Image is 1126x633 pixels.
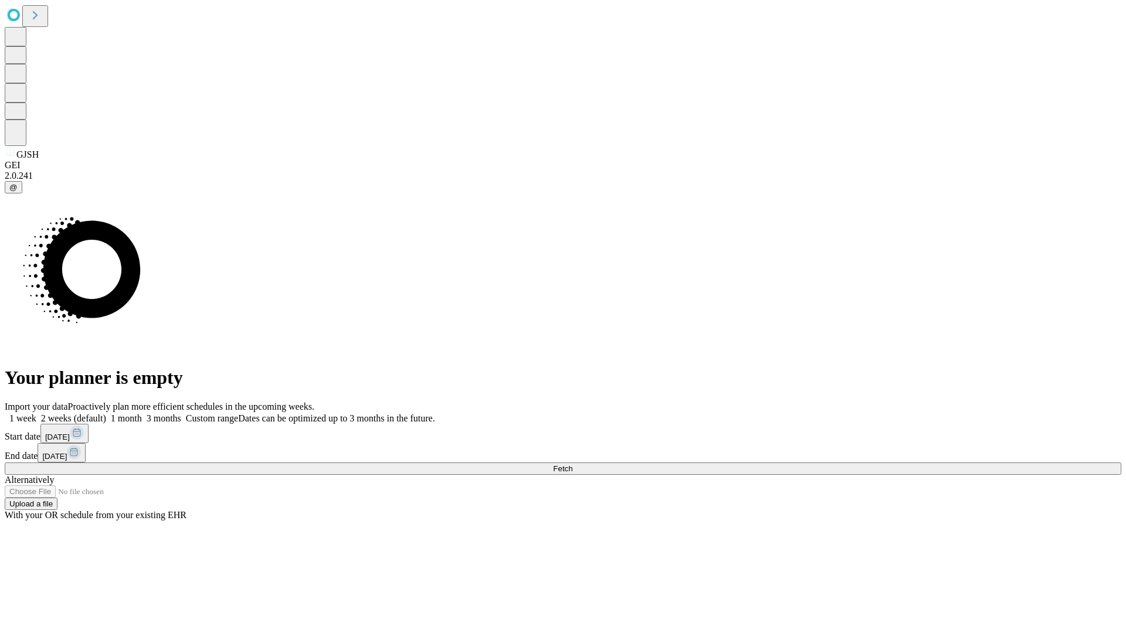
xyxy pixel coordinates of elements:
span: Alternatively [5,475,54,485]
button: Fetch [5,462,1121,475]
span: With your OR schedule from your existing EHR [5,510,186,520]
span: Proactively plan more efficient schedules in the upcoming weeks. [68,401,314,411]
span: 3 months [147,413,181,423]
span: @ [9,183,18,192]
span: 1 month [111,413,142,423]
span: [DATE] [42,452,67,461]
button: [DATE] [40,424,89,443]
div: End date [5,443,1121,462]
span: Custom range [186,413,238,423]
button: [DATE] [38,443,86,462]
h1: Your planner is empty [5,367,1121,389]
div: Start date [5,424,1121,443]
button: @ [5,181,22,193]
button: Upload a file [5,498,57,510]
span: 2 weeks (default) [41,413,106,423]
span: Import your data [5,401,68,411]
span: GJSH [16,149,39,159]
span: Dates can be optimized up to 3 months in the future. [238,413,435,423]
span: Fetch [553,464,572,473]
span: 1 week [9,413,36,423]
span: [DATE] [45,433,70,441]
div: GEI [5,160,1121,171]
div: 2.0.241 [5,171,1121,181]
